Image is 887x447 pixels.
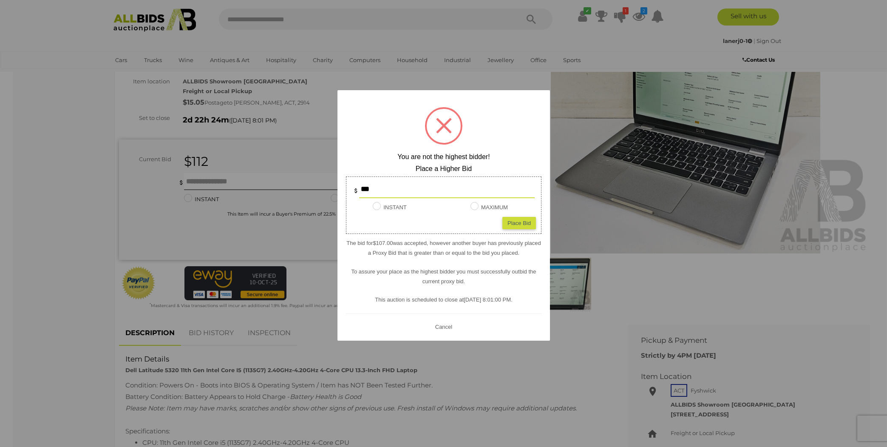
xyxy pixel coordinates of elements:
label: INSTANT [373,202,407,212]
h2: Place a Higher Bid [346,165,541,172]
label: MAXIMUM [470,202,508,212]
p: To assure your place as the highest bidder you must successfully outbid the current proxy bid. [346,266,541,286]
p: The bid for was accepted, however another buyer has previously placed a Proxy Bid that is greater... [346,238,541,258]
h2: You are not the highest bidder! [346,153,541,161]
div: Place Bid [502,216,536,229]
button: Cancel [432,321,454,332]
span: [DATE] 8:01:00 PM [464,296,511,303]
span: $107.00 [373,239,393,246]
p: This auction is scheduled to close at . [346,295,541,305]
